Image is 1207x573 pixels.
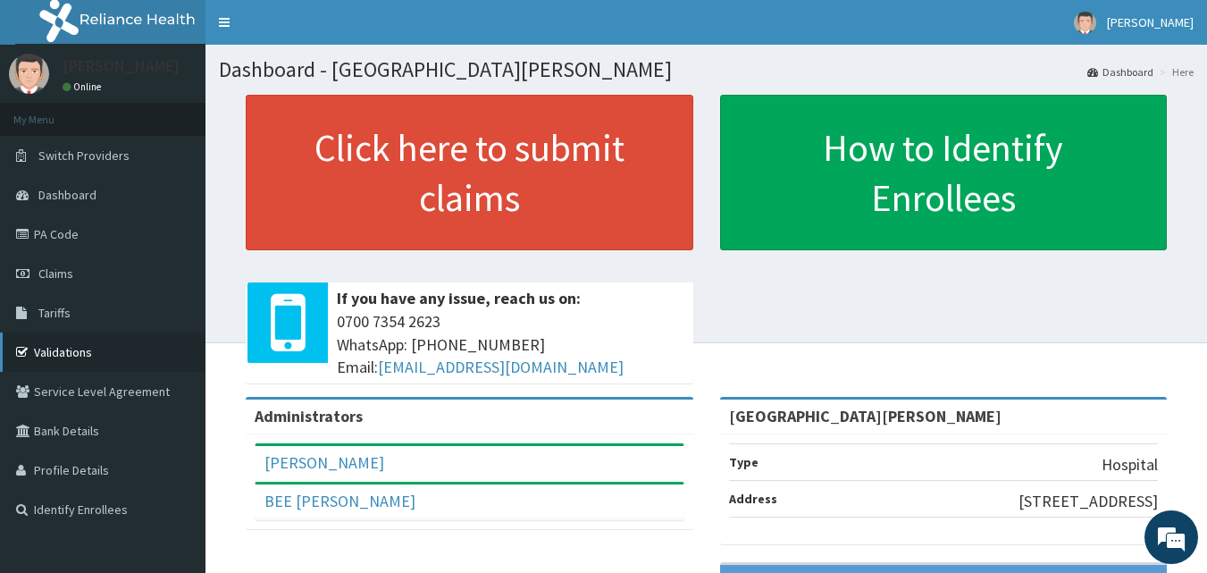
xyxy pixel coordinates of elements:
img: User Image [1074,12,1096,34]
span: [PERSON_NAME] [1107,14,1194,30]
h1: Dashboard - [GEOGRAPHIC_DATA][PERSON_NAME] [219,58,1194,81]
strong: [GEOGRAPHIC_DATA][PERSON_NAME] [729,406,1002,426]
p: Hospital [1102,453,1158,476]
b: Type [729,454,759,470]
span: Dashboard [38,187,96,203]
a: How to Identify Enrollees [720,95,1168,250]
li: Here [1155,64,1194,80]
div: Chat with us now [93,100,300,123]
b: If you have any issue, reach us on: [337,288,581,308]
p: [PERSON_NAME] [63,58,180,74]
img: User Image [9,54,49,94]
img: d_794563401_company_1708531726252_794563401 [33,89,72,134]
span: 0700 7354 2623 WhatsApp: [PHONE_NUMBER] Email: [337,310,684,379]
b: Address [729,491,777,507]
a: [EMAIL_ADDRESS][DOMAIN_NAME] [378,357,624,377]
a: Dashboard [1087,64,1153,80]
b: Administrators [255,406,363,426]
div: Minimize live chat window [293,9,336,52]
span: Switch Providers [38,147,130,164]
span: Tariffs [38,305,71,321]
span: Claims [38,265,73,282]
a: [PERSON_NAME] [264,452,384,473]
a: Click here to submit claims [246,95,693,250]
p: [STREET_ADDRESS] [1018,490,1158,513]
span: We're online! [104,173,247,353]
a: Online [63,80,105,93]
a: BEE [PERSON_NAME] [264,491,415,511]
textarea: Type your message and hit 'Enter' [9,383,340,445]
